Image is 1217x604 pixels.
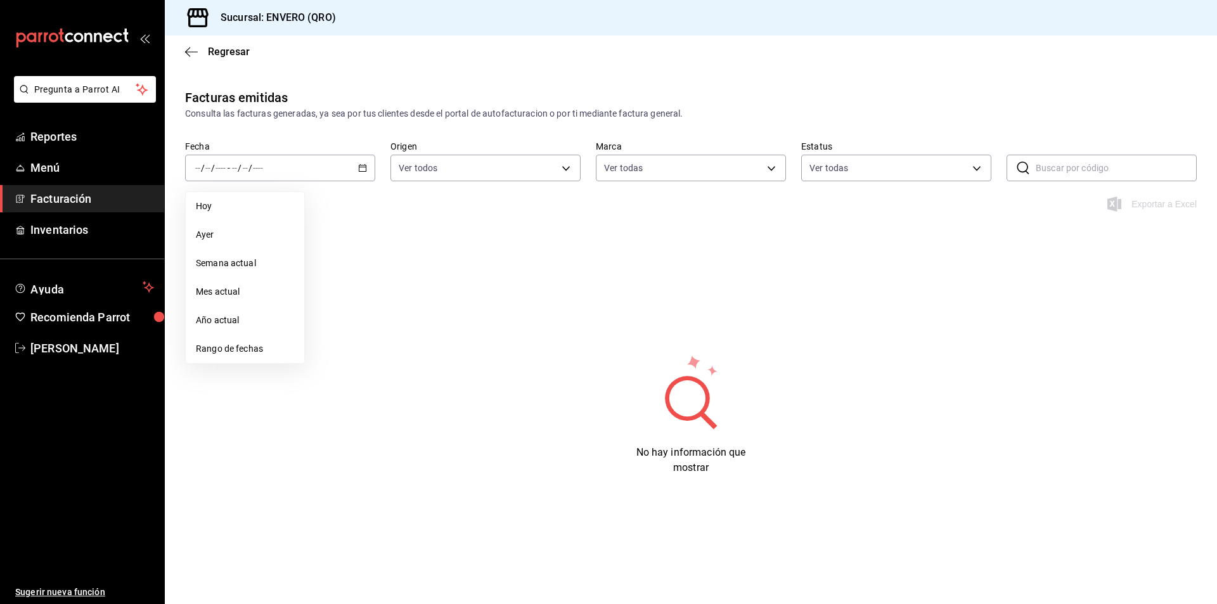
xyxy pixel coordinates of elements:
label: Marca [596,142,786,151]
button: Regresar [185,46,250,58]
span: Sugerir nueva función [15,586,154,599]
input: ---- [252,163,264,173]
span: / [201,163,205,173]
button: open_drawer_menu [139,33,150,43]
span: Semana actual [196,257,294,270]
span: / [211,163,215,173]
input: -- [242,163,248,173]
button: Pregunta a Parrot AI [14,76,156,103]
span: Hoy [196,200,294,213]
span: Inventarios [30,221,154,238]
span: Reportes [30,128,154,145]
input: ---- [215,163,226,173]
label: Origen [390,142,581,151]
span: No hay información que mostrar [636,446,746,473]
span: Facturación [30,190,154,207]
div: Facturas emitidas [185,88,288,107]
span: Menú [30,159,154,176]
span: / [248,163,252,173]
label: Fecha [185,142,375,151]
span: Regresar [208,46,250,58]
input: -- [205,163,211,173]
label: Estatus [801,142,991,151]
span: Año actual [196,314,294,327]
div: Consulta las facturas generadas, ya sea por tus clientes desde el portal de autofacturacion o por... [185,107,1197,120]
span: [PERSON_NAME] [30,340,154,357]
span: Pregunta a Parrot AI [34,83,136,96]
span: / [238,163,241,173]
span: Ver todas [604,162,643,174]
h3: Sucursal: ENVERO (QRO) [210,10,336,25]
span: Ver todas [809,162,848,174]
span: Ayer [196,228,294,241]
a: Pregunta a Parrot AI [9,92,156,105]
span: Ayuda [30,280,138,295]
span: Rango de fechas [196,342,294,356]
input: -- [195,163,201,173]
span: Recomienda Parrot [30,309,154,326]
input: -- [231,163,238,173]
span: Ver todos [399,162,437,174]
span: - [228,163,230,173]
input: Buscar por código [1036,155,1197,181]
span: Mes actual [196,285,294,299]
